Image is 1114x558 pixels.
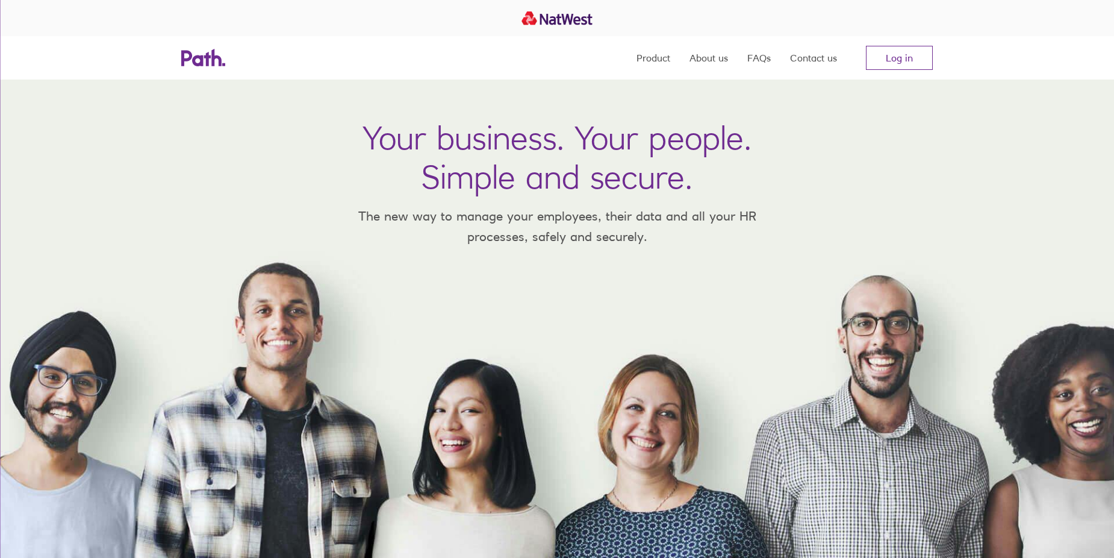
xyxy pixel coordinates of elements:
h1: Your business. Your people. Simple and secure. [363,118,751,196]
a: FAQs [747,36,771,80]
p: The new way to manage your employees, their data and all your HR processes, safely and securely. [340,206,774,246]
a: Product [636,36,670,80]
a: Log in [866,46,933,70]
a: Contact us [790,36,837,80]
a: About us [689,36,728,80]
